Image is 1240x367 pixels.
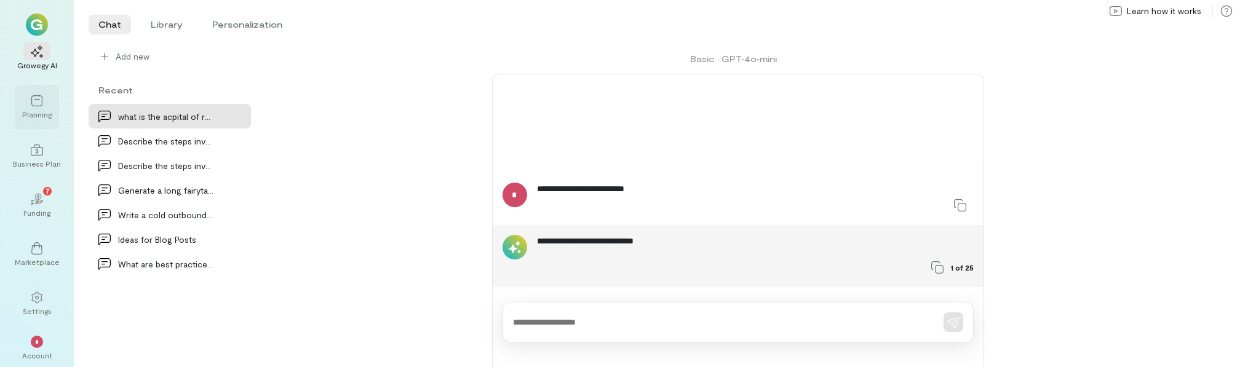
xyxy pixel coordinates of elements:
div: Describe the steps involved in setting up Wiresha… [118,159,214,172]
li: Personalization [202,15,292,34]
div: Planning [22,109,52,119]
div: Settings [23,306,52,316]
a: Business Plan [15,134,59,178]
div: Describe the steps involved in setting up Wiresha… [118,135,214,148]
div: Marketplace [15,257,60,267]
div: Growegy AI [17,60,57,70]
div: Business Plan [13,159,61,168]
span: Add new [116,50,241,63]
div: Generate a long fairytail about rabbit and turtle. [118,184,214,197]
li: Library [141,15,193,34]
div: Ideas for Blog Posts [118,233,214,246]
div: Account [22,350,52,360]
a: Growegy AI [15,36,59,80]
div: Funding [23,208,50,218]
div: What are best practices… [118,258,214,270]
a: Funding [15,183,59,227]
a: Planning [15,85,59,129]
a: Marketplace [15,232,59,277]
a: Settings [15,282,59,326]
span: 7 [46,185,50,196]
div: what is the acpital of rance [118,110,214,123]
span: Learn how it works [1127,5,1201,17]
span: 1 of 25 [951,262,974,272]
div: Write a cold outbound email to a prospective cust… [118,208,214,221]
li: Chat [89,15,131,34]
div: Recent [89,84,251,97]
